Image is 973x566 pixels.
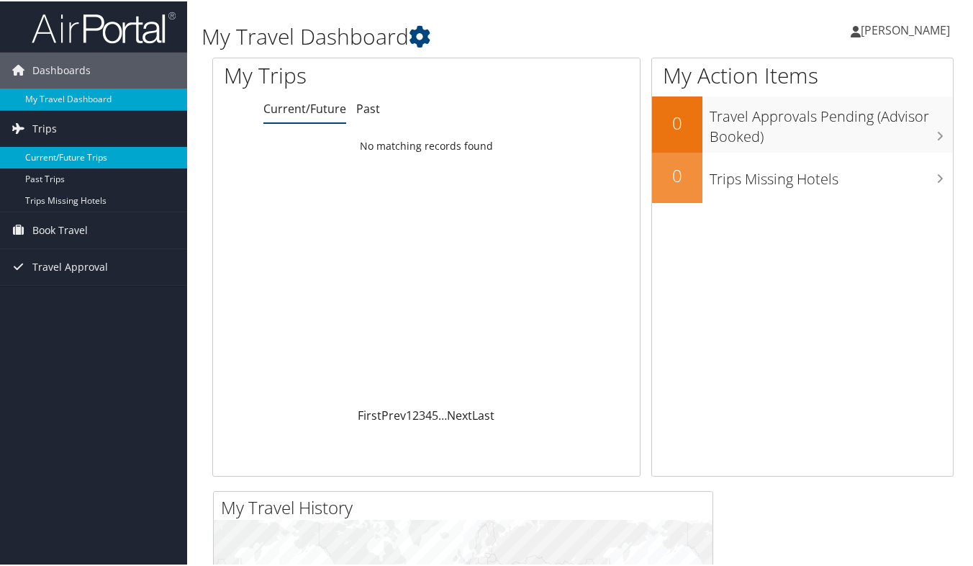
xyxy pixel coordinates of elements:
[32,211,88,247] span: Book Travel
[381,406,406,422] a: Prev
[213,132,640,158] td: No matching records found
[419,406,425,422] a: 3
[652,162,702,187] h2: 0
[710,98,953,145] h3: Travel Approvals Pending (Advisor Booked)
[438,406,447,422] span: …
[432,406,438,422] a: 5
[652,151,953,202] a: 0Trips Missing Hotels
[652,109,702,134] h2: 0
[472,406,494,422] a: Last
[221,494,712,518] h2: My Travel History
[710,161,953,188] h3: Trips Missing Hotels
[447,406,472,422] a: Next
[356,99,380,115] a: Past
[32,9,176,43] img: airportal-logo.png
[32,109,57,145] span: Trips
[851,7,964,50] a: [PERSON_NAME]
[32,248,108,284] span: Travel Approval
[263,99,346,115] a: Current/Future
[406,406,412,422] a: 1
[202,20,710,50] h1: My Travel Dashboard
[652,59,953,89] h1: My Action Items
[224,59,451,89] h1: My Trips
[412,406,419,422] a: 2
[425,406,432,422] a: 4
[358,406,381,422] a: First
[32,51,91,87] span: Dashboards
[652,95,953,151] a: 0Travel Approvals Pending (Advisor Booked)
[861,21,950,37] span: [PERSON_NAME]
